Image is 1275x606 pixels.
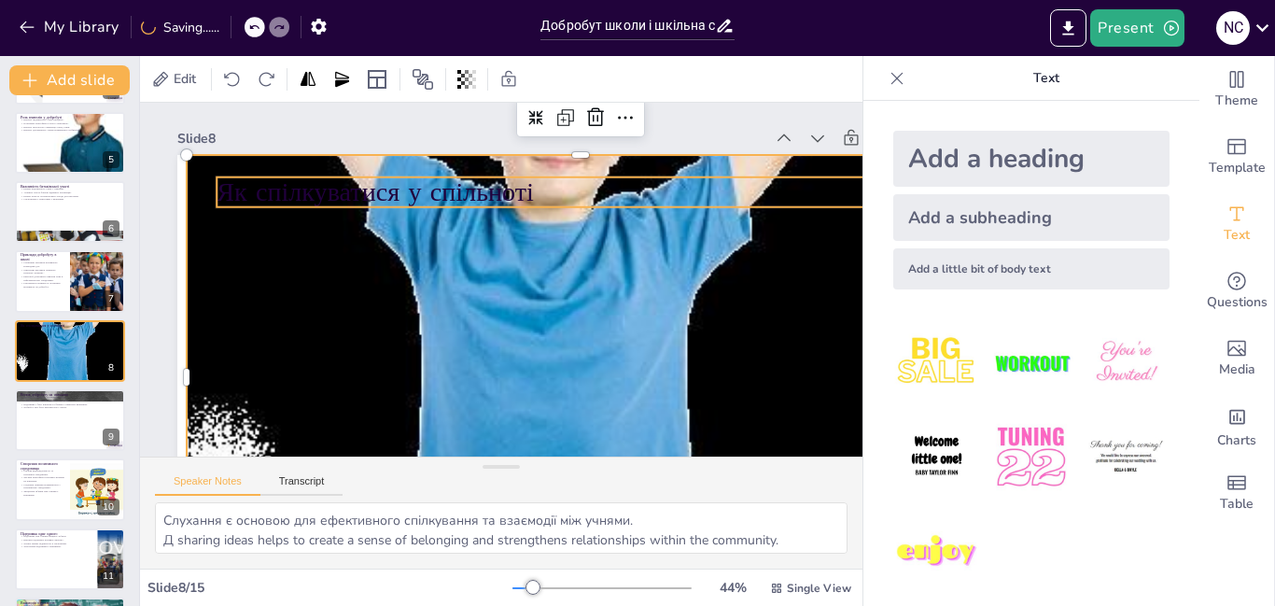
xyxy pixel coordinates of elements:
[260,475,343,496] button: Transcript
[21,190,119,194] p: Активна участь батьків підвищує мотивацію.
[103,359,119,376] div: 8
[1219,359,1255,380] span: Media
[103,429,119,445] div: 9
[1216,9,1250,47] button: N C
[21,531,92,537] p: Підтримка одне одного
[21,396,119,400] p: Добробут впливає на успішність учнів.
[21,469,64,475] p: Спільна відповідальність за позитивне середовище.
[21,114,119,120] p: Роль вчителів у добробуті
[21,275,64,282] p: Екскурсії дозволяють вивчати нове в неформальному середовищі.
[21,535,92,539] p: Підтримка між учнями зміцнює зв'язки.
[893,414,980,500] img: 4.jpeg
[21,128,119,132] p: Вчителі допомагають учням розвиватися особистісно.
[9,65,130,95] button: Add slide
[103,220,119,237] div: 6
[155,475,260,496] button: Speaker Notes
[103,290,119,307] div: 7
[893,248,1170,289] div: Add a little bit of body text
[21,282,64,289] p: Різноманітні активності позитивно впливають на добробут.
[155,502,848,554] textarea: Слухання є основою для ефективного спілкування та взаємодії між учнями. Д sharing ideas helps to ...
[21,261,64,268] p: Спортивні змагання розвивають командний дух.
[893,509,980,596] img: 7.jpeg
[21,489,64,496] p: Зміцнення зв'язків між учнями є важливим.
[893,319,980,406] img: 1.jpeg
[21,392,119,398] p: Вплив добробуту на навчання
[177,130,764,148] div: Slide 8
[21,542,92,545] p: Довіра сприяє відкритості в спілкуванні.
[141,19,219,36] div: Saving......
[97,568,119,585] div: 11
[21,322,119,328] p: Як спілкуватися у спільноті
[1090,9,1184,47] button: Present
[97,499,119,515] div: 10
[1199,56,1274,123] div: Change the overall theme
[21,268,64,275] p: Мистецькі виставки сприяють творчому розвитку.
[1199,123,1274,190] div: Add ready made slides
[1217,430,1256,451] span: Charts
[21,121,119,125] p: Позитивна атмосфера в класі є важливою.
[1199,190,1274,258] div: Add text boxes
[893,131,1170,187] div: Add a heading
[21,545,92,549] p: Заохочення підтримки є важливим.
[217,174,926,210] p: Як спілкуватися у спільноті
[21,188,119,191] p: Батьки підтримують учнів у навчанні.
[1220,494,1254,514] span: Table
[1199,392,1274,459] div: Add charts and graphs
[1216,11,1250,45] div: N C
[1083,414,1170,500] img: 6.jpeg
[15,320,125,382] div: 8
[412,68,434,91] span: Position
[21,600,119,606] p: Взаємодія з громадою
[15,181,125,243] div: 6
[21,406,119,410] p: Добробут має бути пріоритетом у школі.
[21,400,119,403] p: Комфортна атмосфера підвищує мотивацію.
[1199,258,1274,325] div: Get real-time input from your audience
[15,112,125,174] div: 5
[21,475,64,482] p: Дружня атмосфера позитивно впливає на навчання.
[103,151,119,168] div: 5
[21,125,119,129] p: Вчителі заохочують співпрацю серед учнів.
[1199,459,1274,527] div: Add a table
[710,579,755,597] div: 44 %
[893,194,1170,241] div: Add a subheading
[21,482,64,488] p: Соціальні навички розвиваються у позитивному середовищі.
[362,64,392,94] div: Layout
[21,252,64,262] p: Приклади добробуту в школі
[912,56,1181,101] p: Text
[15,528,125,590] div: 11
[21,194,119,198] p: Батьки можуть організовувати заходи для школярів.
[988,414,1074,500] img: 5.jpeg
[21,118,119,121] p: Вчителі підтримують учнів емоційно.
[988,319,1074,406] img: 2.jpeg
[1224,225,1250,246] span: Text
[787,581,851,596] span: Single View
[1050,9,1086,47] button: Export to PowerPoint
[1207,292,1268,313] span: Questions
[21,538,92,542] p: Взаємна підтримка розвиває емпатію.
[14,12,127,42] button: My Library
[1215,91,1258,111] span: Theme
[21,402,119,406] p: Підтримка з боку вчителів та батьків є критично важливою.
[15,389,125,451] div: 9
[1083,319,1170,406] img: 3.jpeg
[1209,158,1266,178] span: Template
[21,198,119,202] p: Спілкування з вчителями є важливим.
[21,184,119,190] p: Важливість батьківської участі
[1199,325,1274,392] div: Add images, graphics, shapes or video
[170,70,200,88] span: Edit
[147,579,512,597] div: Slide 8 / 15
[15,250,125,312] div: 7
[540,12,715,39] input: Insert title
[21,460,64,471] p: Створення позитивного середовища
[15,458,125,520] div: 10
